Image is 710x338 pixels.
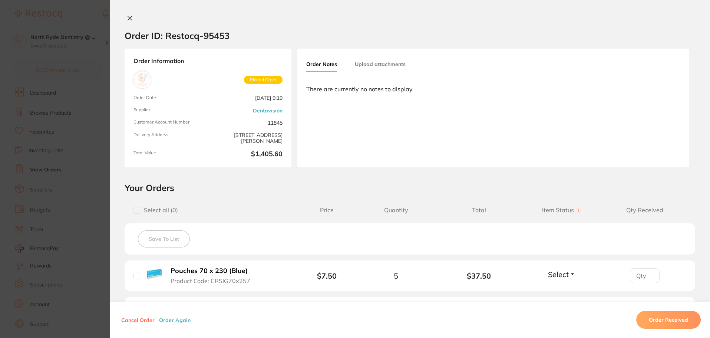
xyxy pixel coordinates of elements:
[157,316,193,323] button: Order Again
[211,119,283,126] span: 11845
[211,95,283,101] span: [DATE] 9:19
[146,266,163,283] img: Pouches 70 x 230 (Blue)
[138,230,190,247] button: Save To List
[603,207,686,214] span: Qty Received
[546,270,578,279] button: Select
[133,150,205,158] span: Total Value
[355,58,406,71] button: Upload attachments
[119,316,157,323] button: Cancel Order
[521,207,604,214] span: Item Status
[133,107,205,114] span: Supplier
[133,119,205,126] span: Customer Account Number
[437,207,521,214] span: Total
[306,86,680,92] div: There are currently no notes to display.
[306,58,337,72] button: Order Notes
[140,207,178,214] span: Select all ( 0 )
[171,278,250,284] span: Product Code: CRSIG70x257
[244,76,283,84] span: Placed Order
[133,95,205,101] span: Order Date
[211,150,283,158] b: $1,405.60
[125,182,695,193] h2: Your Orders
[133,132,205,144] span: Delivery Address
[133,58,283,65] strong: Order Information
[317,271,337,280] b: $7.50
[253,108,283,114] a: Dentavision
[437,272,521,280] b: $37.50
[125,30,229,41] h2: Order ID: Restocq- 95453
[394,272,398,280] span: 5
[171,267,248,275] b: Pouches 70 x 230 (Blue)
[548,270,569,279] span: Select
[354,207,437,214] span: Quantity
[168,267,259,285] button: Pouches 70 x 230 (Blue) Product Code: CRSIG70x257
[299,207,354,214] span: Price
[211,132,283,144] span: [STREET_ADDRESS][PERSON_NAME]
[636,311,701,329] button: Order Received
[135,73,149,87] img: Dentavision
[630,268,660,283] input: Qty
